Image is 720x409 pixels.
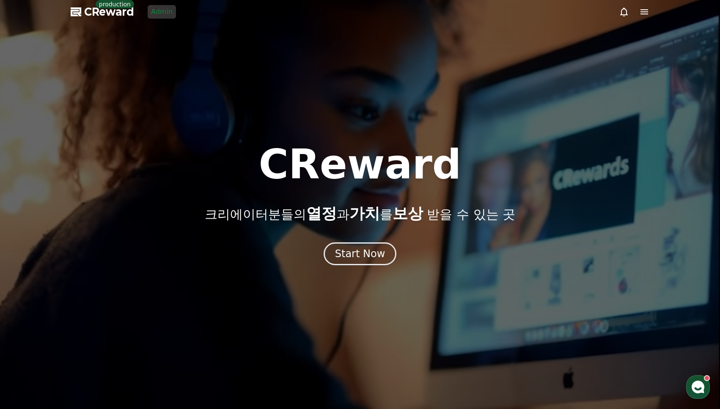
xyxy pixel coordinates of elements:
[109,268,162,289] a: 설정
[56,268,109,289] a: 대화
[27,281,32,288] span: 홈
[77,281,88,288] span: 대화
[205,205,515,222] p: 크리에이터분들의 과 를 받을 수 있는 곳
[335,247,385,261] div: Start Now
[324,242,397,265] button: Start Now
[349,205,380,222] span: 가치
[393,205,423,222] span: 보상
[84,5,134,19] span: CReward
[324,251,397,259] a: Start Now
[71,5,134,19] a: CReward
[306,205,337,222] span: 열정
[148,5,176,19] a: Admin
[3,268,56,289] a: 홈
[258,144,461,185] h1: CReward
[131,281,141,288] span: 설정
